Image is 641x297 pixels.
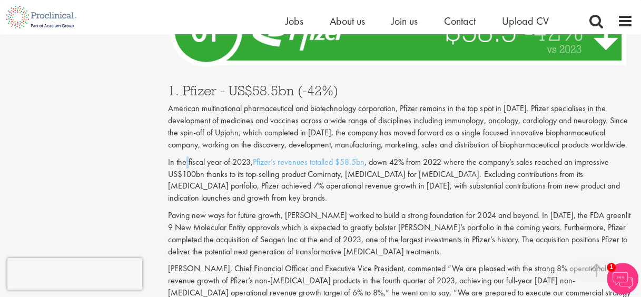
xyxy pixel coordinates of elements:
iframe: reCAPTCHA [7,258,142,290]
a: Pfizer’s revenues totalled $58.5bn [253,156,364,167]
a: Join us [391,14,418,28]
a: About us [330,14,365,28]
a: Upload CV [502,14,549,28]
p: American multinational pharmaceutical and biotechnology corporation, Pfizer remains in the top sp... [168,103,633,151]
a: Contact [444,14,476,28]
span: 1 [607,263,616,272]
p: Paving new ways for future growth, [PERSON_NAME] worked to build a strong foundation for 2024 and... [168,210,633,258]
h3: 1. Pfizer - US$58.5bn (-42%) [168,84,633,97]
img: Chatbot [607,263,638,294]
a: Jobs [285,14,303,28]
p: In the fiscal year of 2023, , down 42% from 2022 where the company’s sales reached an impressive ... [168,156,633,204]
